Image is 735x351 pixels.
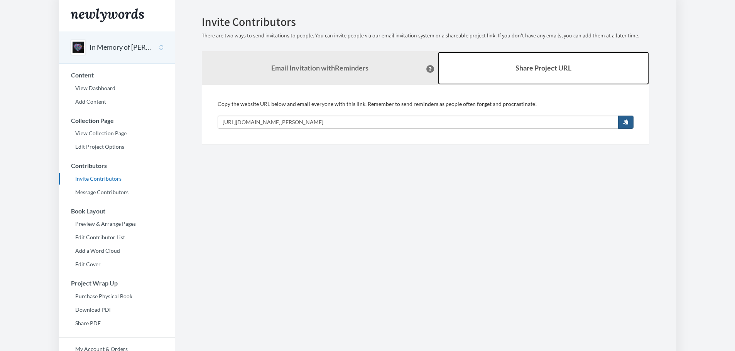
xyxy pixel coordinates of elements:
strong: Email Invitation with Reminders [271,64,368,72]
span: Support [15,5,43,12]
h2: Invite Contributors [202,15,649,28]
a: Purchase Physical Book [59,291,175,302]
h3: Project Wrap Up [59,280,175,287]
b: Share Project URL [515,64,571,72]
h3: Content [59,72,175,79]
a: Download PDF [59,304,175,316]
a: Message Contributors [59,186,175,198]
h3: Book Layout [59,208,175,215]
h3: Collection Page [59,117,175,124]
img: Newlywords logo [71,8,144,22]
a: Invite Contributors [59,173,175,185]
a: Preview & Arrange Pages [59,218,175,230]
button: In Memory of [PERSON_NAME] [90,42,152,52]
p: There are two ways to send invitations to people. You can invite people via our email invitation ... [202,32,649,40]
div: Copy the website URL below and email everyone with this link. Remember to send reminders as peopl... [218,100,634,129]
a: Share PDF [59,317,175,329]
a: Edit Contributor List [59,232,175,243]
a: Edit Project Options [59,141,175,153]
a: View Dashboard [59,82,175,94]
a: Add a Word Cloud [59,245,175,257]
a: View Collection Page [59,128,175,139]
h3: Contributors [59,162,175,169]
a: Edit Cover [59,259,175,270]
a: Add Content [59,96,175,107]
